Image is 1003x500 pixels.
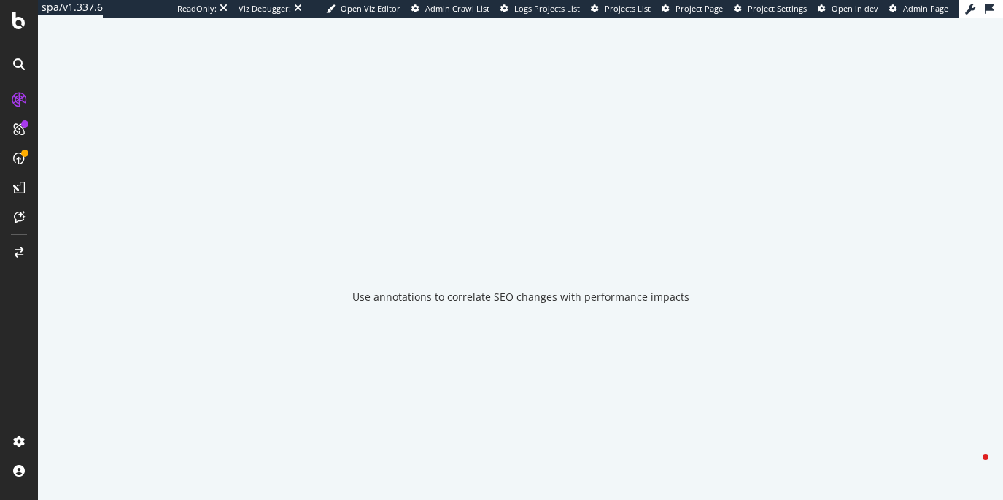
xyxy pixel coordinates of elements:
[425,3,489,14] span: Admin Crawl List
[748,3,807,14] span: Project Settings
[177,3,217,15] div: ReadOnly:
[662,3,723,15] a: Project Page
[605,3,651,14] span: Projects List
[326,3,400,15] a: Open Viz Editor
[468,214,573,266] div: animation
[675,3,723,14] span: Project Page
[903,3,948,14] span: Admin Page
[514,3,580,14] span: Logs Projects List
[889,3,948,15] a: Admin Page
[591,3,651,15] a: Projects List
[734,3,807,15] a: Project Settings
[953,450,988,485] iframe: Intercom live chat
[411,3,489,15] a: Admin Crawl List
[239,3,291,15] div: Viz Debugger:
[352,290,689,304] div: Use annotations to correlate SEO changes with performance impacts
[500,3,580,15] a: Logs Projects List
[341,3,400,14] span: Open Viz Editor
[832,3,878,14] span: Open in dev
[818,3,878,15] a: Open in dev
